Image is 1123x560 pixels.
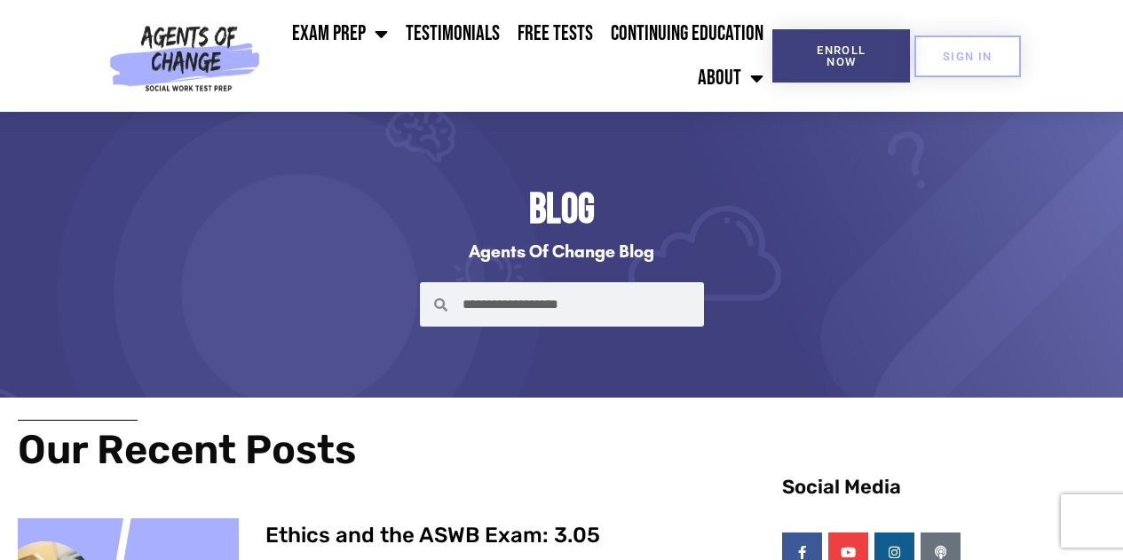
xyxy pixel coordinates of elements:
[801,44,882,67] span: Enroll Now
[43,242,1081,260] h3: Agents of Change Blog
[602,12,772,56] a: Continuing Education
[943,51,993,62] span: SIGN IN
[397,12,509,56] a: Testimonials
[509,12,602,56] a: Free Tests
[267,12,772,100] nav: Menu
[914,35,1021,77] a: SIGN IN
[18,430,649,469] h2: Our Recent Posts
[43,183,1081,238] h2: Blog
[782,477,1102,497] h4: Social Media
[689,56,772,100] a: About
[283,12,397,56] a: Exam Prep
[772,29,910,83] a: Enroll Now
